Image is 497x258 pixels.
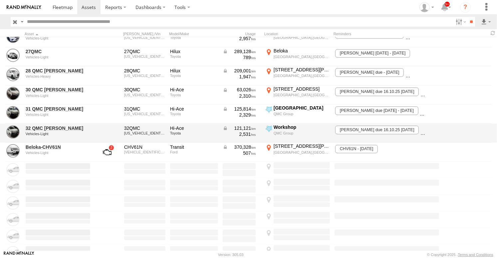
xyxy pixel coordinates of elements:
a: 28 QMC [PERSON_NAME] [26,68,90,74]
a: 27QMC [26,48,90,54]
div: Beloka [274,48,330,54]
div: undefined [26,36,90,40]
a: View Asset Details [6,87,20,100]
span: Rego due 16.10.25 - 16/10/2025 [335,126,419,134]
div: 2,310 [223,93,256,99]
div: Ford [170,150,218,154]
div: [GEOGRAPHIC_DATA],[GEOGRAPHIC_DATA] [274,150,330,155]
div: Toyota [170,36,218,40]
label: Click to View Current Location [264,48,331,66]
div: Zeyd Karahasanoglu [417,2,436,12]
div: Toyota [170,74,218,78]
div: 789 [223,54,256,60]
a: 31 QMC [PERSON_NAME] [26,106,90,112]
div: JTFRA3AP308045976 [124,112,165,116]
div: Location [264,32,331,36]
div: Data from Vehicle CANbus [223,106,256,112]
label: Export results as... [480,17,492,27]
div: 30QMC [124,87,165,93]
div: 2,957 [223,36,256,42]
div: Workshop [274,124,330,130]
label: Click to View Current Location [264,124,331,142]
span: Refresh [489,30,497,36]
div: MR0JA3DD600342814 [124,36,165,40]
div: 1,947 [223,74,256,80]
div: JTFRA3AP508045980 [124,131,165,135]
label: Search Query [19,17,25,27]
div: Model/Make [169,32,219,36]
div: 507 [223,150,256,156]
span: Rego due 16.10.25 - 16/10/2025 [335,87,419,96]
a: View Asset Details [6,125,20,138]
div: MR0CX12G500095911 [124,54,165,58]
a: 32 QMC [PERSON_NAME] [26,125,90,131]
div: Hi-Ace [170,87,218,93]
div: Toyota [170,54,218,58]
div: [GEOGRAPHIC_DATA],[GEOGRAPHIC_DATA] [274,93,330,97]
span: Service due - 214,000 km [405,68,462,77]
div: 32QMC [124,125,165,131]
div: [STREET_ADDRESS][PERSON_NAME] [274,143,330,149]
div: 2,329 [223,112,256,118]
label: Click to View Current Location [264,67,331,85]
div: 2,531 [223,131,256,137]
label: Search Filter Options [453,17,467,27]
div: [GEOGRAPHIC_DATA],[GEOGRAPHIC_DATA] [274,35,330,40]
span: Rego due 16/10/2025 - 16/10/2025 [335,106,418,115]
div: undefined [26,113,90,117]
a: Terms and Conditions [458,253,493,257]
div: JTFRA3AP708045981 [124,93,165,97]
div: [GEOGRAPHIC_DATA],[GEOGRAPHIC_DATA] [274,54,330,59]
a: View Asset Details [6,144,20,157]
label: Click to View Current Location [264,86,331,104]
div: CHV61N [124,144,165,150]
img: rand-logo.svg [7,5,41,10]
div: 31QMC [124,106,165,112]
div: Hi-Ace [170,125,218,131]
div: Hilux [170,68,218,74]
div: Click to Sort [25,32,91,36]
div: MR0JA3DD700343258 [124,74,165,78]
a: View Asset with Fault/s [95,144,120,160]
div: © Copyright 2025 - [427,253,493,257]
div: [GEOGRAPHIC_DATA] [274,105,330,111]
div: undefined [26,151,90,155]
div: QMC Group [274,112,330,116]
div: 27QMC [124,48,165,54]
label: Click to View Current Location [264,143,331,161]
div: QMC Group [274,131,330,135]
div: undefined [26,94,90,98]
a: Visit our Website [4,251,34,258]
div: Hilux [170,48,218,54]
div: Toyota [170,131,218,135]
div: Transit [170,144,218,150]
div: Reminders [334,32,414,36]
div: undefined [26,55,90,59]
label: Click to View Current Location [264,105,331,123]
i: ? [460,2,471,13]
div: [PERSON_NAME]./Vin [123,32,166,36]
div: 28QMC [124,68,165,74]
div: Data from Vehicle CANbus [223,68,256,74]
div: [STREET_ADDRESS][PERSON_NAME] [274,67,330,73]
a: Beloka-CHV61N [26,144,90,150]
div: Data from Vehicle CANbus [223,87,256,93]
div: Toyota [170,93,218,97]
div: undefined [26,132,90,136]
div: [STREET_ADDRESS] [274,86,330,92]
div: Version: 305.03 [218,253,243,257]
a: View Asset Details [6,68,20,81]
a: View Asset Details [6,48,20,62]
span: REGO 13/12/25 - 13/12/2025 [335,49,410,58]
span: rego due - 29/04/2026 [335,68,404,77]
div: [GEOGRAPHIC_DATA],[GEOGRAPHIC_DATA] [274,73,330,78]
div: Data from Vehicle CANbus [223,48,256,54]
div: Data from Vehicle CANbus [223,144,256,150]
a: View Asset Details [6,106,20,119]
label: Click to View Current Location [264,29,331,46]
div: WF0XXXTTFXCD21980 [124,150,165,154]
span: CHV61N - 11/10/2025 [335,145,378,153]
div: Hi-Ace [170,106,218,112]
div: undefined [26,74,90,78]
div: Toyota [170,112,218,116]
